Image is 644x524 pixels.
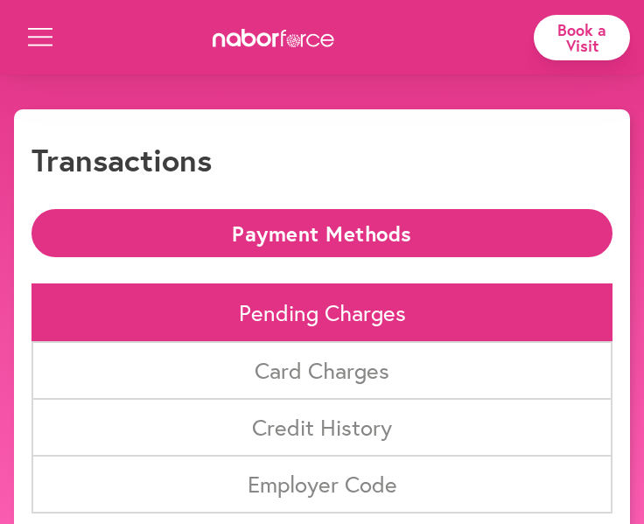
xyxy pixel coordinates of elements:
[31,455,612,514] li: Employer Code
[31,283,612,342] li: Pending Charges
[31,141,212,178] h1: Transactions
[31,223,612,240] a: Payment Methods
[534,15,630,60] div: Book a Visit
[31,341,612,400] li: Card Charges
[31,209,612,257] button: Payment Methods
[31,398,612,457] li: Credit History
[28,28,50,50] button: Open Menu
